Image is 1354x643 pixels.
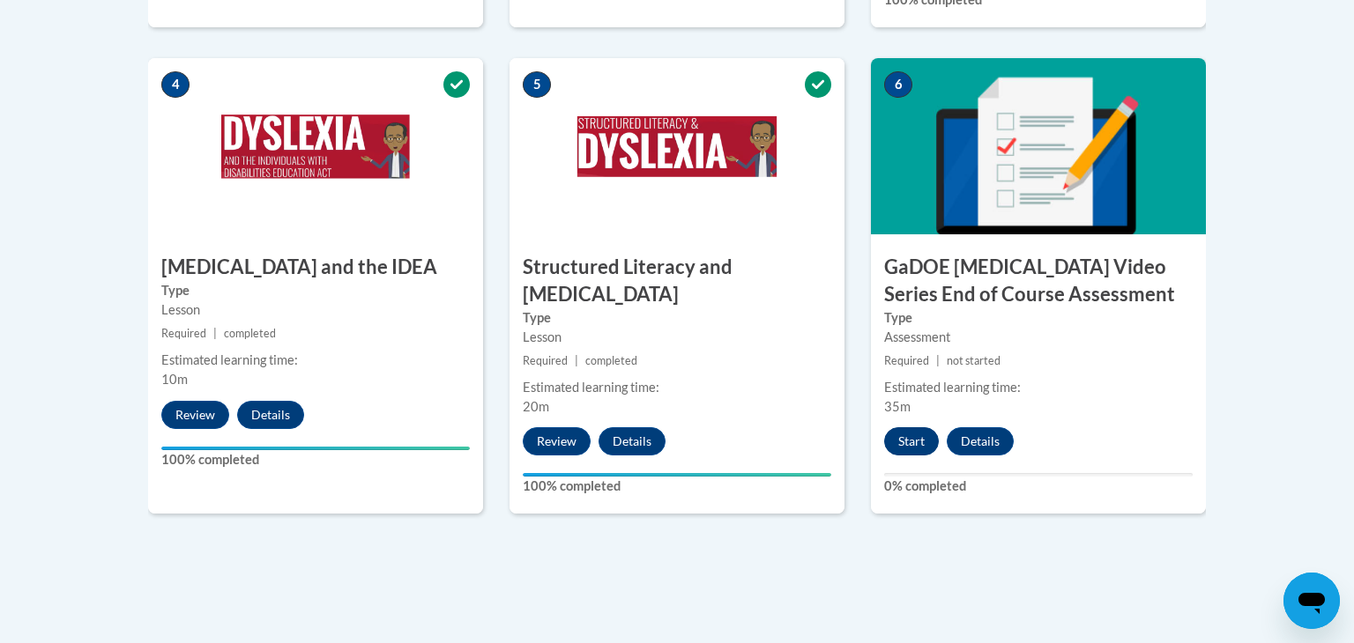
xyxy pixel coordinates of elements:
[161,450,470,469] label: 100% completed
[884,354,929,367] span: Required
[523,427,591,455] button: Review
[161,447,470,450] div: Your progress
[161,351,470,370] div: Estimated learning time:
[161,71,190,98] span: 4
[523,308,831,328] label: Type
[871,254,1206,308] h3: GaDOE [MEDICAL_DATA] Video Series End of Course Assessment
[148,58,483,234] img: Course Image
[161,401,229,429] button: Review
[884,308,1193,328] label: Type
[884,477,1193,496] label: 0% completed
[523,477,831,496] label: 100% completed
[523,71,551,98] span: 5
[936,354,940,367] span: |
[148,254,483,281] h3: [MEDICAL_DATA] and the IDEA
[213,327,217,340] span: |
[1283,573,1340,629] iframe: Button to launch messaging window
[523,328,831,347] div: Lesson
[161,300,470,320] div: Lesson
[161,281,470,300] label: Type
[884,378,1193,397] div: Estimated learning time:
[884,427,939,455] button: Start
[161,327,206,340] span: Required
[871,58,1206,234] img: Course Image
[224,327,276,340] span: completed
[575,354,578,367] span: |
[161,372,188,387] span: 10m
[523,399,549,414] span: 20m
[884,71,912,98] span: 6
[599,427,666,455] button: Details
[510,58,844,234] img: Course Image
[237,401,304,429] button: Details
[523,378,831,397] div: Estimated learning time:
[585,354,637,367] span: completed
[947,354,1001,367] span: not started
[884,328,1193,347] div: Assessment
[884,399,911,414] span: 35m
[510,254,844,308] h3: Structured Literacy and [MEDICAL_DATA]
[523,354,568,367] span: Required
[523,473,831,477] div: Your progress
[947,427,1014,455] button: Details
